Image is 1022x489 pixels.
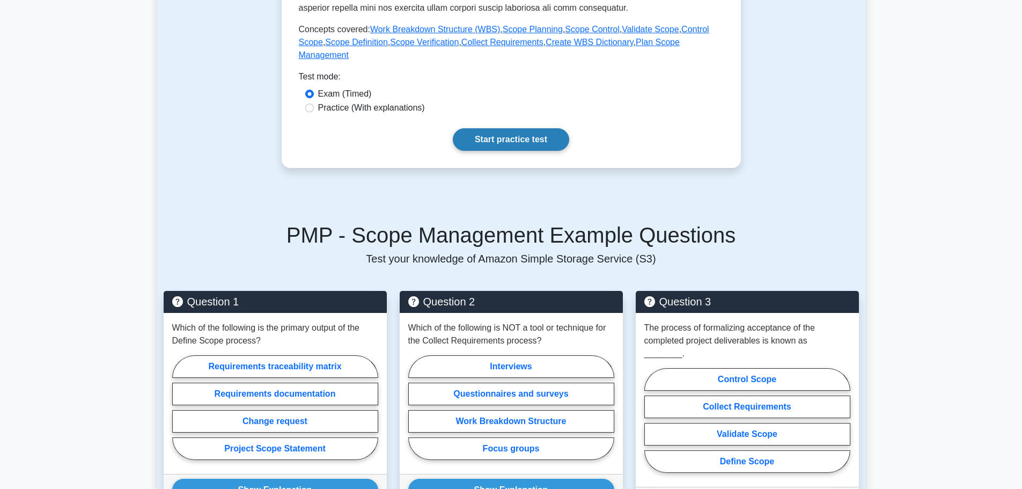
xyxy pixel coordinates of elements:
a: Scope Control [565,25,619,34]
label: Project Scope Statement [172,437,378,460]
label: Requirements documentation [172,383,378,405]
a: Scope Verification [390,38,459,47]
p: Which of the following is the primary output of the Define Scope process? [172,322,378,347]
h5: Question 3 [644,295,850,308]
label: Focus groups [408,437,614,460]
p: Test your knowledge of Amazon Simple Storage Service (S3) [164,252,859,265]
h5: Question 2 [408,295,614,308]
label: Requirements traceability matrix [172,355,378,378]
p: The process of formalizing acceptance of the completed project deliverables is known as ________. [644,322,850,360]
a: Create WBS Dictionary [546,38,633,47]
label: Collect Requirements [644,396,850,418]
div: Test mode: [299,70,724,87]
p: Concepts covered: , , , , , , , , , [299,23,724,62]
h5: PMP - Scope Management Example Questions [164,222,859,248]
a: Collect Requirements [461,38,543,47]
label: Practice (With explanations) [318,101,425,114]
label: Validate Scope [644,423,850,446]
label: Control Scope [644,368,850,391]
label: Questionnaires and surveys [408,383,614,405]
label: Interviews [408,355,614,378]
p: Which of the following is NOT a tool or technique for the Collect Requirements process? [408,322,614,347]
label: Define Scope [644,450,850,473]
a: Scope Planning [503,25,563,34]
label: Exam (Timed) [318,87,372,100]
a: Start practice test [453,128,569,151]
label: Work Breakdown Structure [408,410,614,433]
a: Scope Definition [325,38,388,47]
h5: Question 1 [172,295,378,308]
a: Work Breakdown Structure (WBS) [370,25,500,34]
label: Change request [172,410,378,433]
a: Validate Scope [622,25,679,34]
